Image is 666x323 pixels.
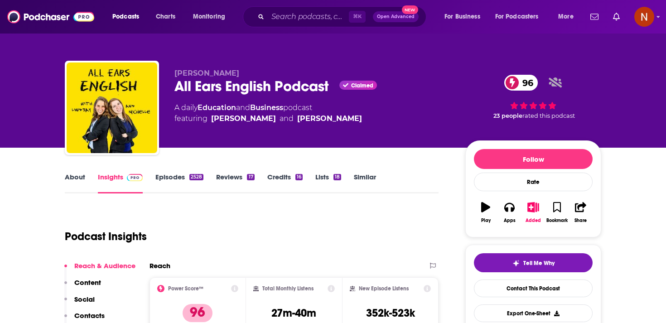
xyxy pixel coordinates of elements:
[98,173,143,193] a: InsightsPodchaser Pro
[634,7,654,27] span: Logged in as AdelNBM
[174,113,362,124] span: featuring
[67,63,157,153] img: All Ears English Podcast
[189,174,203,180] div: 2528
[150,10,181,24] a: Charts
[297,113,362,124] a: Lindsay McMahon
[150,261,170,270] h2: Reach
[267,173,303,193] a: Credits16
[187,10,237,24] button: open menu
[474,149,593,169] button: Follow
[558,10,574,23] span: More
[333,174,341,180] div: 18
[271,306,316,320] h3: 27m-40m
[236,103,250,112] span: and
[349,11,366,23] span: ⌘ K
[474,253,593,272] button: tell me why sparkleTell Me Why
[174,69,239,77] span: [PERSON_NAME]
[168,285,203,292] h2: Power Score™
[7,8,94,25] img: Podchaser - Follow, Share and Rate Podcasts
[574,218,587,223] div: Share
[546,218,568,223] div: Bookmark
[268,10,349,24] input: Search podcasts, credits, & more...
[74,261,135,270] p: Reach & Audience
[366,306,415,320] h3: 352k-523k
[106,10,151,24] button: open menu
[74,278,101,287] p: Content
[198,103,236,112] a: Education
[521,196,545,229] button: Added
[545,196,569,229] button: Bookmark
[64,295,95,312] button: Social
[522,112,575,119] span: rated this podcast
[444,10,480,23] span: For Business
[377,14,415,19] span: Open Advanced
[402,5,418,14] span: New
[156,10,175,23] span: Charts
[211,113,276,124] a: Michelle Kaplan
[513,75,538,91] span: 96
[495,10,539,23] span: For Podcasters
[523,260,555,267] span: Tell Me Why
[474,304,593,322] button: Export One-Sheet
[373,11,419,22] button: Open AdvancedNew
[609,9,623,24] a: Show notifications dropdown
[247,174,254,180] div: 17
[504,218,516,223] div: Apps
[474,280,593,297] a: Contact This Podcast
[354,173,376,193] a: Similar
[587,9,602,24] a: Show notifications dropdown
[64,278,101,295] button: Content
[251,6,435,27] div: Search podcasts, credits, & more...
[526,218,541,223] div: Added
[359,285,409,292] h2: New Episode Listens
[474,196,497,229] button: Play
[127,174,143,181] img: Podchaser Pro
[552,10,585,24] button: open menu
[280,113,294,124] span: and
[504,75,538,91] a: 96
[512,260,520,267] img: tell me why sparkle
[493,112,522,119] span: 23 people
[295,174,303,180] div: 16
[74,311,105,320] p: Contacts
[174,102,362,124] div: A daily podcast
[65,230,147,243] h1: Podcast Insights
[351,83,373,88] span: Claimed
[193,10,225,23] span: Monitoring
[74,295,95,304] p: Social
[262,285,314,292] h2: Total Monthly Listens
[481,218,491,223] div: Play
[497,196,521,229] button: Apps
[438,10,492,24] button: open menu
[112,10,139,23] span: Podcasts
[634,7,654,27] img: User Profile
[569,196,593,229] button: Share
[155,173,203,193] a: Episodes2528
[489,10,552,24] button: open menu
[250,103,283,112] a: Business
[474,173,593,191] div: Rate
[465,69,601,125] div: 96 23 peoplerated this podcast
[315,173,341,193] a: Lists18
[216,173,254,193] a: Reviews17
[65,173,85,193] a: About
[64,261,135,278] button: Reach & Audience
[183,304,212,322] p: 96
[634,7,654,27] button: Show profile menu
